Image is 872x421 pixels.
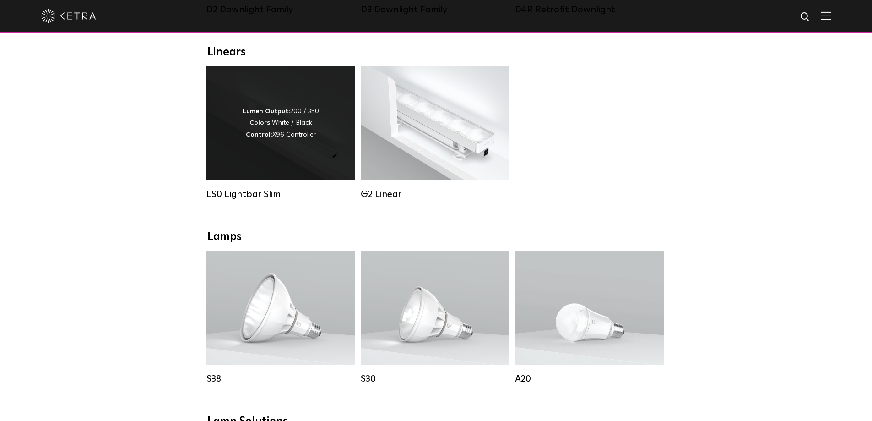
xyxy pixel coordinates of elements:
[243,108,290,115] strong: Lumen Output:
[361,251,509,384] a: S30 Lumen Output:1100Colors:White / BlackBase Type:E26 Edison Base / GU24Beam Angles:15° / 25° / ...
[361,373,509,384] div: S30
[515,373,664,384] div: A20
[246,131,272,138] strong: Control:
[207,46,665,59] div: Linears
[206,189,355,200] div: LS0 Lightbar Slim
[207,230,665,244] div: Lamps
[361,189,509,200] div: G2 Linear
[41,9,96,23] img: ketra-logo-2019-white
[821,11,831,20] img: Hamburger%20Nav.svg
[206,373,355,384] div: S38
[206,251,355,384] a: S38 Lumen Output:1100Colors:White / BlackBase Type:E26 Edison Base / GU24Beam Angles:10° / 25° / ...
[361,66,509,200] a: G2 Linear Lumen Output:400 / 700 / 1000Colors:WhiteBeam Angles:Flood / [GEOGRAPHIC_DATA] / Narrow...
[249,120,272,126] strong: Colors:
[515,251,664,384] a: A20 Lumen Output:600 / 800Colors:White / BlackBase Type:E26 Edison Base / GU24Beam Angles:Omni-Di...
[206,66,355,200] a: LS0 Lightbar Slim Lumen Output:200 / 350Colors:White / BlackControl:X96 Controller
[800,11,811,23] img: search icon
[243,106,319,141] div: 200 / 350 White / Black X96 Controller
